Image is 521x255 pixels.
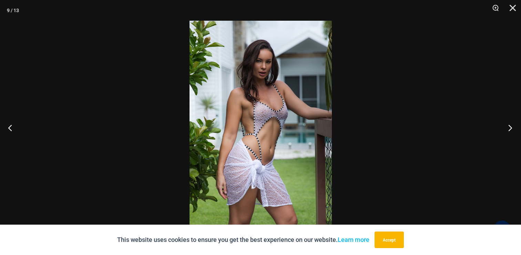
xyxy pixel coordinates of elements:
p: This website uses cookies to ensure you get the best experience on our website. [117,235,369,245]
a: Learn more [338,236,369,243]
button: Accept [375,232,404,248]
button: Next [495,110,521,145]
div: 9 / 13 [7,5,19,16]
img: Inferno Mesh Black White 8561 One Piece St Martin White 5996 Sarong 05 [190,21,332,234]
